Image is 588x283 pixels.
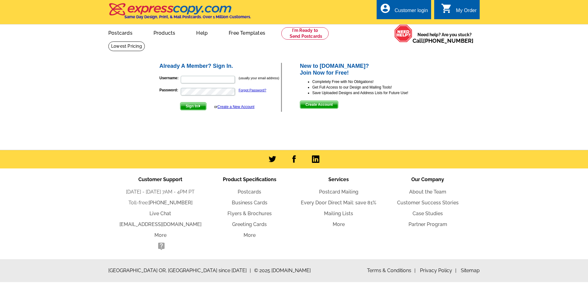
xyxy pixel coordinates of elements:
li: Completely Free with No Obligations! [312,79,430,85]
img: button-next-arrow-white.png [198,105,201,107]
h2: New to [DOMAIN_NAME]? Join Now for Free! [300,63,430,76]
a: Postcards [98,25,142,40]
div: My Order [456,8,477,16]
label: Password: [159,87,180,93]
h4: Same Day Design, Print, & Mail Postcards. Over 1 Million Customers. [124,15,251,19]
a: Live Chat [149,211,171,216]
a: Partner Program [409,221,447,227]
span: Create Account [300,101,338,108]
a: Case Studies [413,211,443,216]
a: Flyers & Brochures [227,211,272,216]
span: © 2025 [DOMAIN_NAME] [254,267,311,274]
a: Terms & Conditions [367,268,416,273]
a: Business Cards [232,200,267,206]
a: Customer Success Stories [397,200,459,206]
a: [EMAIL_ADDRESS][DOMAIN_NAME] [119,221,201,227]
div: Customer login [395,8,428,16]
span: Need help? Are you stuck? [413,32,477,44]
a: Postcards [238,189,261,195]
li: Get Full Access to our Design and Mailing Tools! [312,85,430,90]
a: Privacy Policy [420,268,456,273]
a: [PHONE_NUMBER] [423,37,473,44]
a: Sitemap [461,268,480,273]
span: Call [413,37,473,44]
a: More [154,232,166,238]
a: More [333,221,345,227]
span: Customer Support [138,176,182,182]
button: Create Account [300,101,338,109]
a: About the Team [409,189,446,195]
a: shopping_cart My Order [441,7,477,15]
h2: Already A Member? Sign In. [159,63,281,70]
a: Help [186,25,218,40]
a: Same Day Design, Print, & Mail Postcards. Over 1 Million Customers. [108,7,251,19]
a: Every Door Direct Mail: save 81% [301,200,376,206]
small: (usually your email address) [239,76,279,80]
a: account_circle Customer login [380,7,428,15]
label: Username: [159,75,180,81]
a: More [244,232,256,238]
a: Greeting Cards [232,221,267,227]
a: Free Templates [219,25,275,40]
a: Postcard Mailing [319,189,358,195]
button: Sign In [180,102,206,110]
div: or [214,104,254,110]
a: Mailing Lists [324,211,353,216]
i: account_circle [380,3,391,14]
span: Product Specifications [223,176,276,182]
li: Toll-free: [116,199,205,207]
span: Our Company [411,176,444,182]
span: Services [328,176,349,182]
a: Create a New Account [218,105,254,109]
li: [DATE] - [DATE] 7AM - 4PM PT [116,188,205,196]
span: [GEOGRAPHIC_DATA] OR, [GEOGRAPHIC_DATA] since [DATE] [108,267,251,274]
img: help [394,24,413,42]
li: Save Uploaded Designs and Address Lists for Future Use! [312,90,430,96]
a: [PHONE_NUMBER] [149,200,192,206]
a: Products [144,25,185,40]
i: shopping_cart [441,3,452,14]
a: Forgot Password? [239,88,266,92]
